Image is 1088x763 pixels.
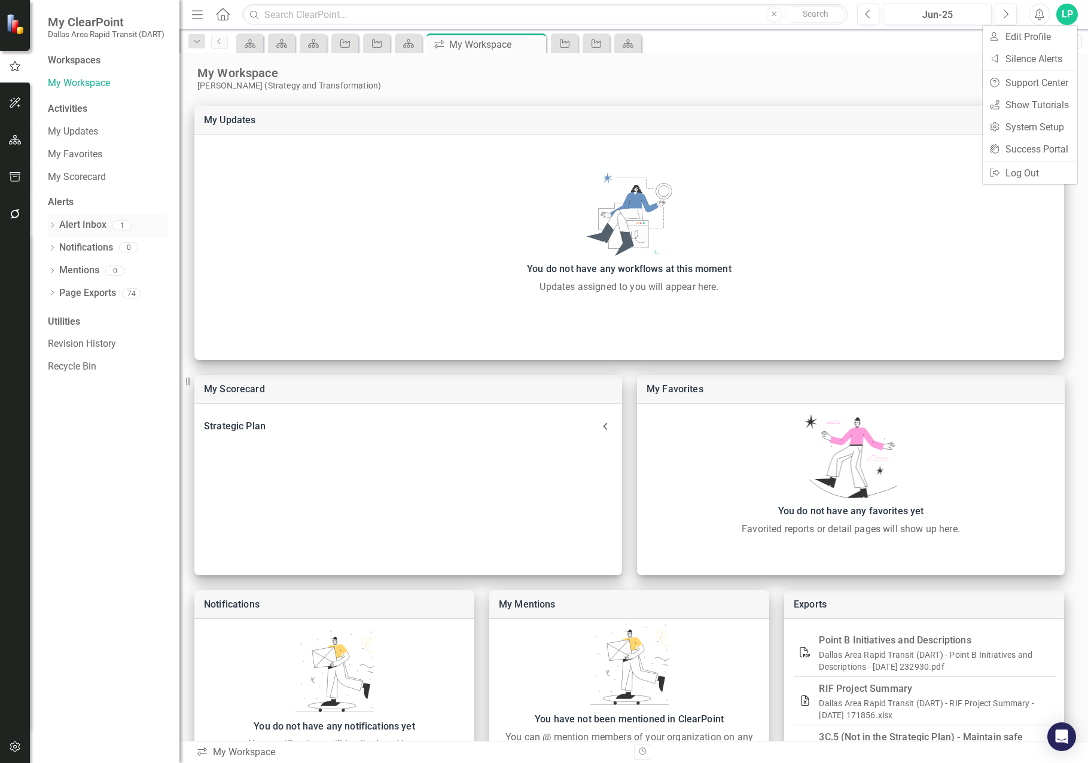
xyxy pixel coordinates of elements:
[48,148,167,161] a: My Favorites
[495,711,763,728] div: You have not been mentioned in ClearPoint
[983,162,1077,184] a: Log Out
[122,288,141,298] div: 74
[1047,722,1076,751] div: Open Intercom Messenger
[6,13,27,34] img: ClearPoint Strategy
[887,8,988,22] div: Jun-25
[48,102,167,116] div: Activities
[803,9,828,19] span: Search
[196,746,625,759] div: My Workspace
[200,280,1058,294] div: Updates assigned to you will appear here.
[48,125,167,139] a: My Updates
[197,81,982,91] div: [PERSON_NAME] (Strategy and Transformation)
[643,522,1059,536] div: Favorited reports or detail pages will show up here.
[48,170,167,184] a: My Scorecard
[242,4,848,25] input: Search ClearPoint...
[819,650,1032,672] a: Dallas Area Rapid Transit (DART) - Point B Initiatives and Descriptions - [DATE] 232930.pdf
[59,264,99,277] a: Mentions
[643,503,1059,520] div: You do not have any favorites yet
[819,680,1046,697] div: RIF Project Summary
[819,698,1034,720] a: Dallas Area Rapid Transit (DART) - RIF Project Summary - [DATE] 171856.xlsx
[1056,4,1078,25] button: LP
[48,315,167,329] div: Utilities
[449,37,543,52] div: My Workspace
[59,218,106,232] a: Alert Inbox
[48,360,167,374] a: Recycle Bin
[819,729,1046,746] div: 3C.5 (Not in the Strategic Plan) - Maintain safe
[204,418,598,435] div: Strategic Plan
[105,265,124,276] div: 0
[794,599,827,610] a: Exports
[647,383,703,395] a: My Favorites
[499,599,556,610] a: My Mentions
[983,116,1077,138] a: System Setup
[48,29,164,39] small: Dallas Area Rapid Transit (DART)
[983,138,1077,160] a: Success Portal
[883,4,992,25] button: Jun-25
[119,243,138,253] div: 0
[200,718,468,735] div: You do not have any notifications yet
[204,383,265,395] a: My Scorecard
[197,65,982,81] div: My Workspace
[59,286,116,300] a: Page Exports
[983,48,1077,70] a: Silence Alerts
[204,599,260,610] a: Notifications
[495,730,763,759] div: You can @ mention members of your organization on any detailed page or summary report.
[48,77,167,90] a: My Workspace
[112,220,132,230] div: 1
[59,241,113,255] a: Notifications
[194,413,622,440] div: Strategic Plan
[48,15,164,29] span: My ClearPoint
[204,114,256,126] a: My Updates
[48,54,100,68] div: Workspaces
[983,26,1077,48] a: Edit Profile
[200,261,1058,277] div: You do not have any workflows at this moment
[819,632,1046,649] div: Point B Initiatives and Descriptions
[983,72,1077,94] a: Support Center
[48,337,167,351] a: Revision History
[983,94,1077,116] a: Show Tutorials
[48,196,167,209] div: Alerts
[200,737,468,752] div: Your notifications will be displayed here
[785,6,845,23] button: Search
